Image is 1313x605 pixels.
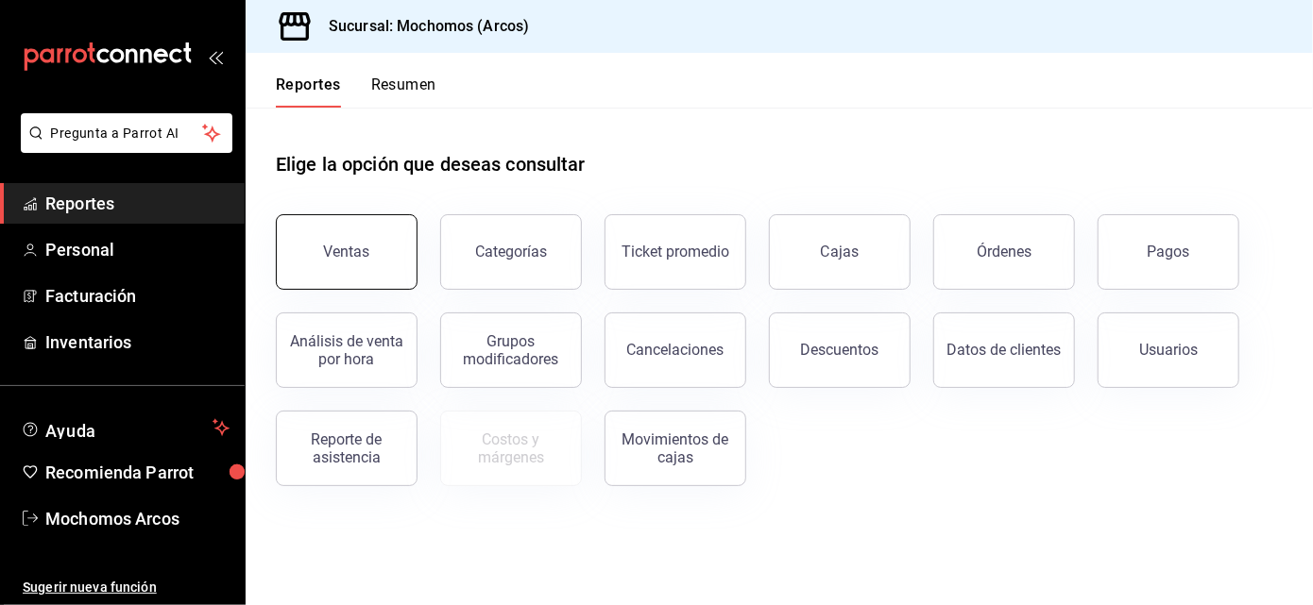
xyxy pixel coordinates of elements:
div: Órdenes [977,243,1032,260]
button: Resumen [371,76,436,108]
div: Cancelaciones [627,341,725,359]
div: Análisis de venta por hora [288,332,405,368]
button: Cancelaciones [605,312,746,388]
div: Costos y márgenes [452,430,570,466]
a: Cajas [769,214,911,290]
span: Recomienda Parrot [45,460,230,485]
button: Órdenes [933,214,1075,290]
button: Usuarios [1098,312,1239,388]
span: Facturación [45,283,230,309]
span: Pregunta a Parrot AI [51,124,203,143]
div: Ticket promedio [622,243,729,260]
div: Datos de clientes [947,341,1062,359]
button: Pregunta a Parrot AI [21,113,232,153]
div: Ventas [324,243,370,260]
button: Pagos [1098,214,1239,290]
span: Mochomos Arcos [45,506,230,531]
h1: Elige la opción que deseas consultar [276,150,586,178]
button: Contrata inventarios para ver este reporte [440,411,582,486]
div: Categorías [475,243,547,260]
div: Pagos [1148,243,1190,260]
button: Grupos modificadores [440,312,582,388]
span: Inventarios [45,329,230,355]
div: Cajas [821,241,860,263]
div: Reporte de asistencia [288,430,405,466]
button: Análisis de venta por hora [276,312,418,388]
button: Descuentos [769,312,911,388]
button: Reporte de asistencia [276,411,418,486]
h3: Sucursal: Mochomos (Arcos) [314,15,529,38]
span: Reportes [45,191,230,216]
button: Ventas [276,214,418,290]
div: Descuentos [801,341,879,359]
div: Usuarios [1139,341,1198,359]
button: Movimientos de cajas [605,411,746,486]
button: Categorías [440,214,582,290]
span: Ayuda [45,416,205,439]
div: Grupos modificadores [452,332,570,368]
a: Pregunta a Parrot AI [13,137,232,157]
button: Datos de clientes [933,312,1075,388]
span: Personal [45,237,230,262]
button: Ticket promedio [605,214,746,290]
button: open_drawer_menu [208,49,223,64]
div: navigation tabs [276,76,436,108]
div: Movimientos de cajas [617,430,734,466]
span: Sugerir nueva función [23,578,230,597]
button: Reportes [276,76,341,108]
